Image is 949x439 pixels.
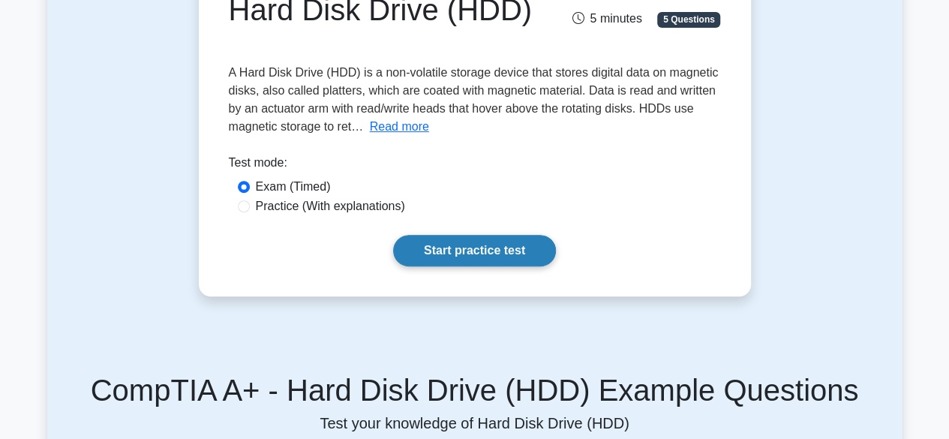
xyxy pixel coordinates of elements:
span: 5 Questions [657,12,720,27]
a: Start practice test [393,235,556,266]
span: A Hard Disk Drive (HDD) is a non-volatile storage device that stores digital data on magnetic dis... [229,66,719,133]
h5: CompTIA A+ - Hard Disk Drive (HDD) Example Questions [65,372,884,408]
span: 5 minutes [572,12,641,25]
label: Practice (With explanations) [256,197,405,215]
button: Read more [370,118,429,136]
p: Test your knowledge of Hard Disk Drive (HDD) [65,414,884,432]
label: Exam (Timed) [256,178,331,196]
div: Test mode: [229,154,721,178]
